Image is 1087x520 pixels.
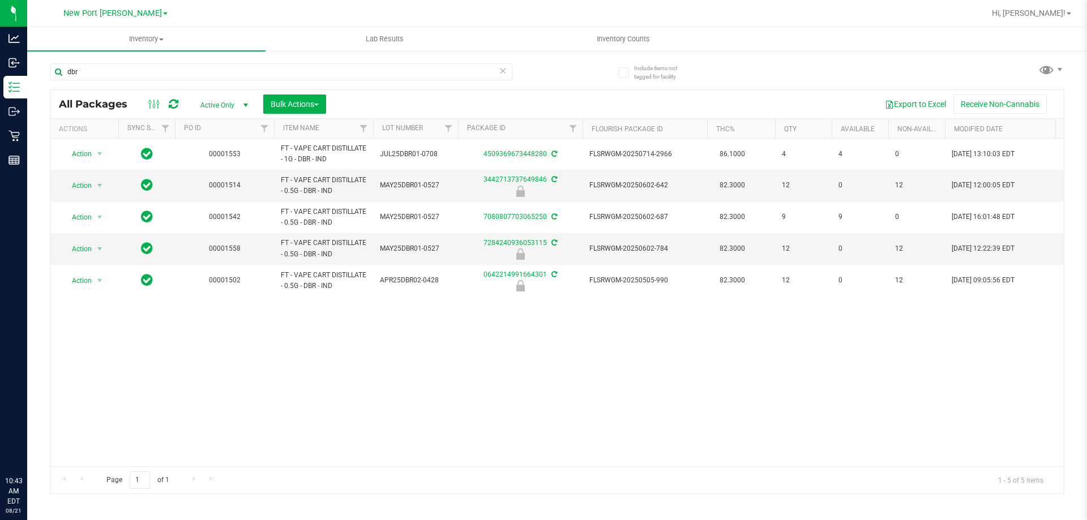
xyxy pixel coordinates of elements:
[714,240,751,257] span: 82.3000
[11,429,45,463] iframe: Resource center
[467,124,506,132] a: Package ID
[456,186,584,197] div: Newly Received
[952,275,1015,286] span: [DATE] 09:05:56 EDT
[953,94,1047,114] button: Receive Non-Cannabis
[380,243,451,254] span: MAY25DBR01-0527
[714,177,751,194] span: 82.3000
[782,149,825,160] span: 4
[62,273,92,289] span: Action
[456,248,584,260] div: Newly Received
[209,213,241,221] a: 00001542
[8,154,20,166] inline-svg: Reports
[838,149,881,160] span: 4
[952,212,1015,222] span: [DATE] 16:01:48 EDT
[380,212,451,222] span: MAY25DBR01-0527
[8,57,20,68] inline-svg: Inbound
[184,124,201,132] a: PO ID
[281,207,366,228] span: FT - VAPE CART DISTILLATE - 0.5G - DBR - IND
[589,275,700,286] span: FLSRWGM-20250505-990
[380,275,451,286] span: APR25DBR02-0428
[838,180,881,191] span: 0
[382,124,423,132] a: Lot Number
[8,33,20,44] inline-svg: Analytics
[550,175,557,183] span: Sync from Compliance System
[838,243,881,254] span: 0
[63,8,162,18] span: New Port [PERSON_NAME]
[456,280,584,291] div: Newly Received
[989,471,1052,488] span: 1 - 5 of 5 items
[127,124,171,132] a: Sync Status
[716,125,735,133] a: THC%
[714,146,751,162] span: 86.1000
[581,34,665,44] span: Inventory Counts
[271,100,319,109] span: Bulk Actions
[895,149,938,160] span: 0
[380,180,451,191] span: MAY25DBR01-0527
[714,272,751,289] span: 82.3000
[878,94,953,114] button: Export to Excel
[141,240,153,256] span: In Sync
[952,243,1015,254] span: [DATE] 12:22:39 EDT
[130,471,150,489] input: 1
[93,178,107,194] span: select
[8,130,20,141] inline-svg: Retail
[380,149,451,160] span: JUL25DBR01-0708
[281,270,366,291] span: FT - VAPE CART DISTILLATE - 0.5G - DBR - IND
[27,34,266,44] span: Inventory
[59,98,139,110] span: All Packages
[592,125,663,133] a: Flourish Package ID
[439,119,458,138] a: Filter
[782,212,825,222] span: 9
[255,119,274,138] a: Filter
[93,209,107,225] span: select
[5,476,22,506] p: 10:43 AM EDT
[141,146,153,162] span: In Sync
[62,209,92,225] span: Action
[263,94,326,114] button: Bulk Actions
[93,241,107,257] span: select
[952,149,1015,160] span: [DATE] 13:10:03 EDT
[281,238,366,259] span: FT - VAPE CART DISTILLATE - 0.5G - DBR - IND
[550,239,557,247] span: Sync from Compliance System
[62,146,92,162] span: Action
[589,212,700,222] span: FLSRWGM-20250602-687
[838,275,881,286] span: 0
[281,143,366,165] span: FT - VAPE CART DISTILLATE - 1G - DBR - IND
[281,175,366,196] span: FT - VAPE CART DISTILLATE - 0.5G - DBR - IND
[50,63,512,80] input: Search Package ID, Item Name, SKU, Lot or Part Number...
[550,213,557,221] span: Sync from Compliance System
[784,125,797,133] a: Qty
[141,177,153,193] span: In Sync
[838,212,881,222] span: 9
[5,506,22,515] p: 08/21
[589,180,700,191] span: FLSRWGM-20250602-642
[782,243,825,254] span: 12
[93,146,107,162] span: select
[62,241,92,257] span: Action
[483,239,547,247] a: 7284240936053115
[97,471,178,489] span: Page of 1
[59,125,114,133] div: Actions
[156,119,175,138] a: Filter
[209,276,241,284] a: 00001502
[782,180,825,191] span: 12
[499,63,507,78] span: Clear
[714,209,751,225] span: 82.3000
[93,273,107,289] span: select
[564,119,583,138] a: Filter
[483,213,547,221] a: 7080807703065250
[504,27,742,51] a: Inventory Counts
[209,150,241,158] a: 00001553
[841,125,875,133] a: Available
[897,125,948,133] a: Non-Available
[952,180,1015,191] span: [DATE] 12:00:05 EDT
[141,209,153,225] span: In Sync
[209,181,241,189] a: 00001514
[354,119,373,138] a: Filter
[589,149,700,160] span: FLSRWGM-20250714-2966
[589,243,700,254] span: FLSRWGM-20250602-784
[283,124,319,132] a: Item Name
[8,81,20,93] inline-svg: Inventory
[634,64,691,81] span: Include items not tagged for facility
[62,178,92,194] span: Action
